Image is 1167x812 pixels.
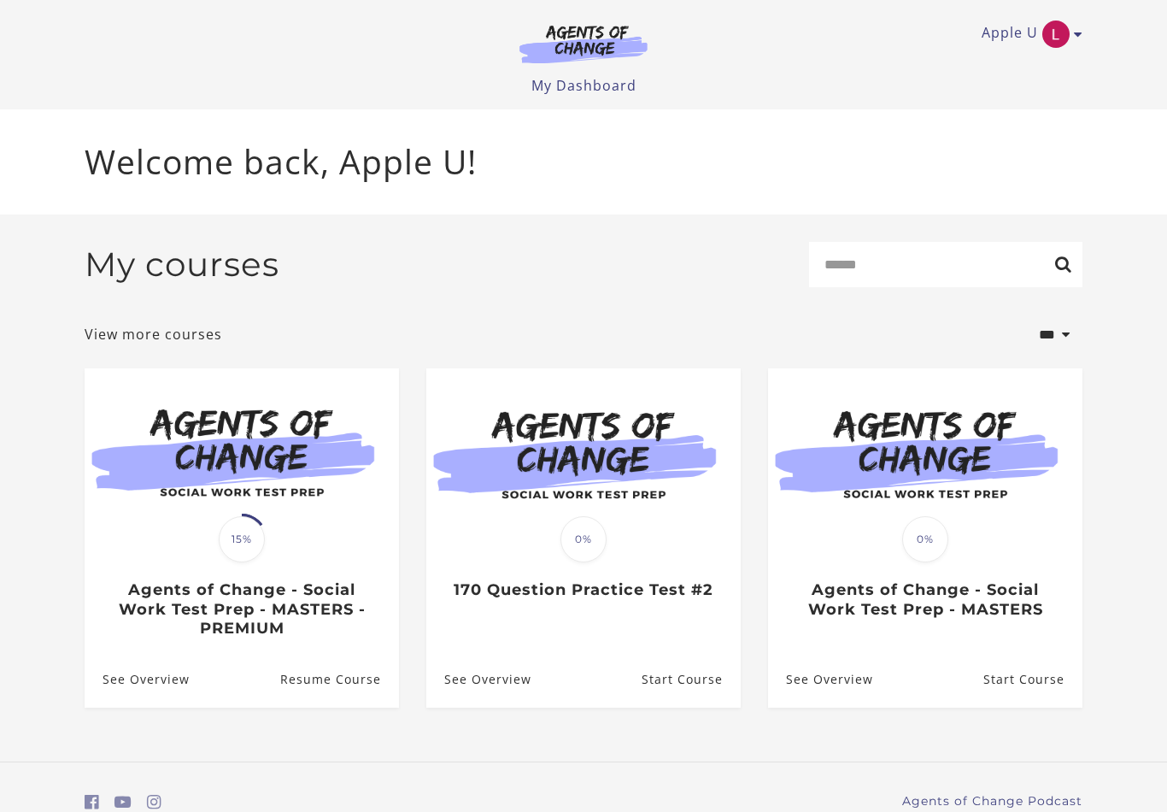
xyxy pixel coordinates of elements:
[983,651,1082,707] a: Agents of Change - Social Work Test Prep - MASTERS: Resume Course
[85,651,190,707] a: Agents of Change - Social Work Test Prep - MASTERS - PREMIUM: See Overview
[85,324,222,344] a: View more courses
[642,651,741,707] a: 170 Question Practice Test #2: Resume Course
[560,516,607,562] span: 0%
[85,244,279,285] h2: My courses
[902,516,948,562] span: 0%
[531,76,636,95] a: My Dashboard
[219,516,265,562] span: 15%
[280,651,399,707] a: Agents of Change - Social Work Test Prep - MASTERS - PREMIUM: Resume Course
[147,794,161,810] i: https://www.instagram.com/agentsofchangeprep/ (Open in a new window)
[768,651,873,707] a: Agents of Change - Social Work Test Prep - MASTERS: See Overview
[786,580,1064,619] h3: Agents of Change - Social Work Test Prep - MASTERS
[85,137,1082,187] p: Welcome back, Apple U!
[114,794,132,810] i: https://www.youtube.com/c/AgentsofChangeTestPrepbyMeaganMitchell (Open in a new window)
[982,21,1074,48] a: Toggle menu
[444,580,722,600] h3: 170 Question Practice Test #2
[426,651,531,707] a: 170 Question Practice Test #2: See Overview
[902,792,1082,810] a: Agents of Change Podcast
[103,580,380,638] h3: Agents of Change - Social Work Test Prep - MASTERS - PREMIUM
[501,24,666,63] img: Agents of Change Logo
[85,794,99,810] i: https://www.facebook.com/groups/aswbtestprep (Open in a new window)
